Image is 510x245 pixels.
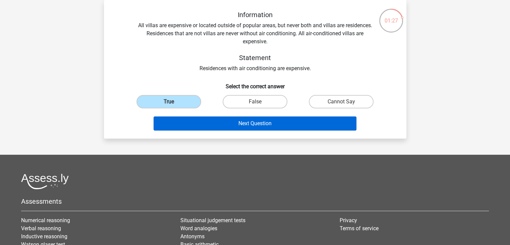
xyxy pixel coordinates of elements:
[309,95,374,108] label: Cannot Say
[379,8,404,25] div: 01:27
[115,78,396,90] h6: Select the correct answer
[136,54,374,62] h5: Statement
[21,233,67,240] a: Inductive reasoning
[115,11,396,72] div: All villas are expensive or located outside of popular areas, but never both and villas are resid...
[136,95,201,108] label: True
[180,233,205,240] a: Antonyms
[136,11,374,19] h5: Information
[21,225,61,232] a: Verbal reasoning
[154,116,356,131] button: Next Question
[21,217,70,224] a: Numerical reasoning
[223,95,287,108] label: False
[180,225,217,232] a: Word analogies
[180,217,245,224] a: Situational judgement tests
[340,217,357,224] a: Privacy
[340,225,379,232] a: Terms of service
[21,197,489,205] h5: Assessments
[21,174,69,189] img: Assessly logo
